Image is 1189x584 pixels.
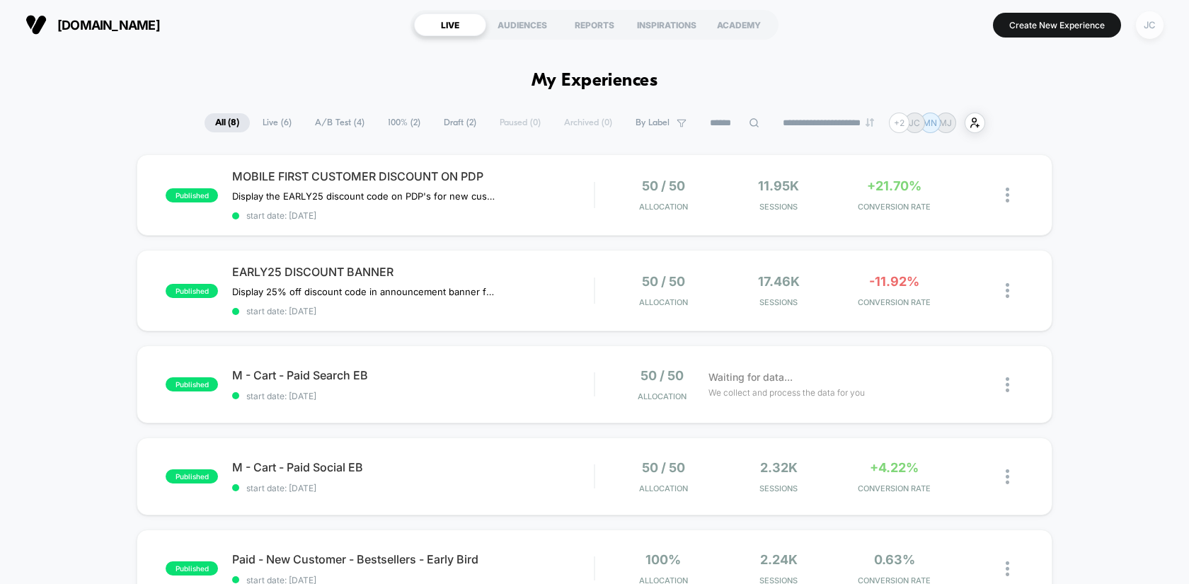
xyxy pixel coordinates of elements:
[232,190,495,202] span: Display the EARLY25 discount code on PDP's for new customers
[758,274,800,289] span: 17.46k
[252,113,302,132] span: Live ( 6 )
[708,370,793,385] span: Waiting for data...
[639,202,688,212] span: Allocation
[486,13,558,36] div: AUDIENCES
[725,202,833,212] span: Sessions
[232,460,594,474] span: M - Cart - Paid Social EB
[909,118,920,128] p: JC
[25,14,47,35] img: Visually logo
[939,118,952,128] p: MJ
[232,483,594,493] span: start date: [DATE]
[760,552,798,567] span: 2.24k
[636,118,670,128] span: By Label
[889,113,909,133] div: + 2
[377,113,431,132] span: 100% ( 2 )
[1006,283,1009,298] img: close
[840,297,948,307] span: CONVERSION RATE
[232,552,594,566] span: Paid - New Customer - Bestsellers - Early Bird
[869,274,919,289] span: -11.92%
[1006,469,1009,484] img: close
[232,391,594,401] span: start date: [DATE]
[874,552,915,567] span: 0.63%
[642,178,685,193] span: 50 / 50
[725,297,833,307] span: Sessions
[232,286,495,297] span: Display 25% off discount code in announcement banner for all new customers
[725,483,833,493] span: Sessions
[1136,11,1164,39] div: JC
[232,210,594,221] span: start date: [DATE]
[642,460,685,475] span: 50 / 50
[21,13,164,36] button: [DOMAIN_NAME]
[166,561,218,576] span: published
[638,391,687,401] span: Allocation
[641,368,684,383] span: 50 / 50
[304,113,375,132] span: A/B Test ( 4 )
[866,118,874,127] img: end
[642,274,685,289] span: 50 / 50
[232,169,594,183] span: MOBILE FIRST CUSTOMER DISCOUNT ON PDP
[532,71,658,91] h1: My Experiences
[414,13,486,36] div: LIVE
[1006,561,1009,576] img: close
[840,483,948,493] span: CONVERSION RATE
[232,265,594,279] span: EARLY25 DISCOUNT BANNER
[760,460,798,475] span: 2.32k
[232,306,594,316] span: start date: [DATE]
[57,18,160,33] span: [DOMAIN_NAME]
[639,297,688,307] span: Allocation
[205,113,250,132] span: All ( 8 )
[703,13,775,36] div: ACADEMY
[433,113,487,132] span: Draft ( 2 )
[993,13,1121,38] button: Create New Experience
[923,118,937,128] p: MN
[166,377,218,391] span: published
[166,469,218,483] span: published
[870,460,919,475] span: +4.22%
[232,368,594,382] span: M - Cart - Paid Search EB
[639,483,688,493] span: Allocation
[645,552,681,567] span: 100%
[558,13,631,36] div: REPORTS
[758,178,799,193] span: 11.95k
[166,284,218,298] span: published
[1132,11,1168,40] button: JC
[631,13,703,36] div: INSPIRATIONS
[1006,377,1009,392] img: close
[166,188,218,202] span: published
[1006,188,1009,202] img: close
[867,178,921,193] span: +21.70%
[708,386,865,399] span: We collect and process the data for you
[840,202,948,212] span: CONVERSION RATE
